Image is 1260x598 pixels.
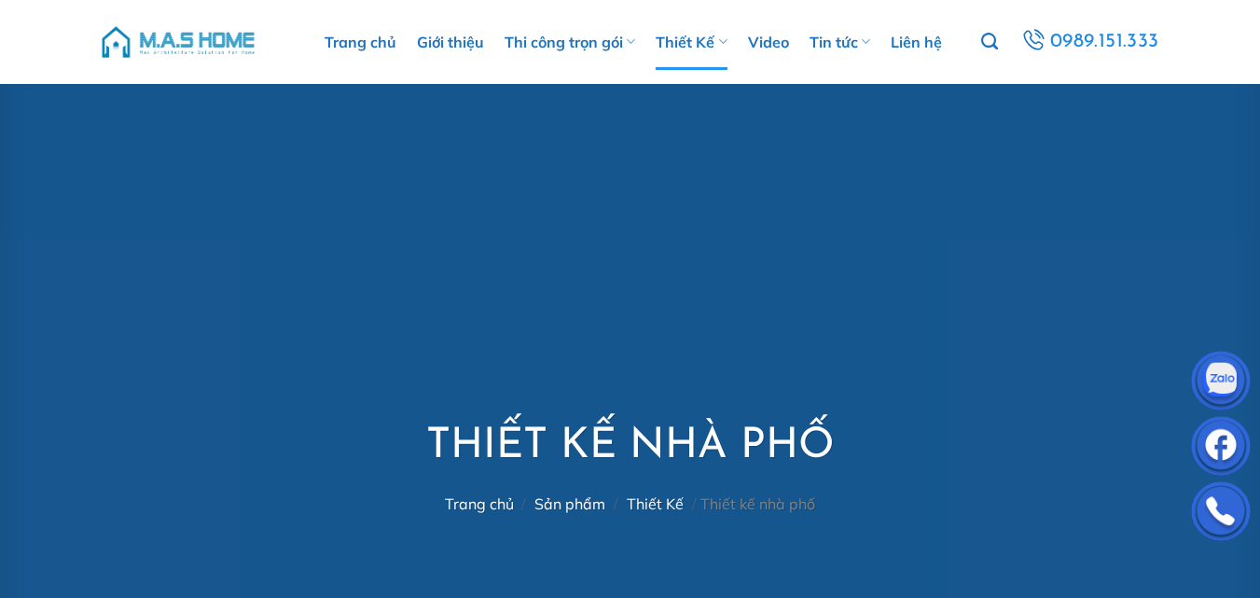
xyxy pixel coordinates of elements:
[521,494,526,513] span: /
[417,14,484,70] a: Giới thiệu
[534,494,605,513] a: Sản phẩm
[505,14,635,70] a: Thi công trọn gói
[810,14,870,70] a: Tin tức
[445,494,514,513] a: Trang chủ
[426,495,835,513] nav: Thiết kế nhà phố
[614,494,618,513] span: /
[891,14,942,70] a: Liên hệ
[99,14,257,70] img: M.A.S HOME – Tổng Thầu Thiết Kế Và Xây Nhà Trọn Gói
[627,494,684,513] a: Thiết Kế
[1193,486,1249,542] img: Phone
[692,494,697,513] span: /
[1193,421,1249,477] img: Facebook
[426,420,835,475] h1: Thiết kế nhà phố
[1049,26,1161,58] span: 0989.151.333
[656,14,727,70] a: Thiết Kế
[1193,355,1249,411] img: Zalo
[325,14,396,70] a: Trang chủ
[981,22,998,62] a: Tìm kiếm
[748,14,789,70] a: Video
[1017,25,1163,60] a: 0989.151.333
